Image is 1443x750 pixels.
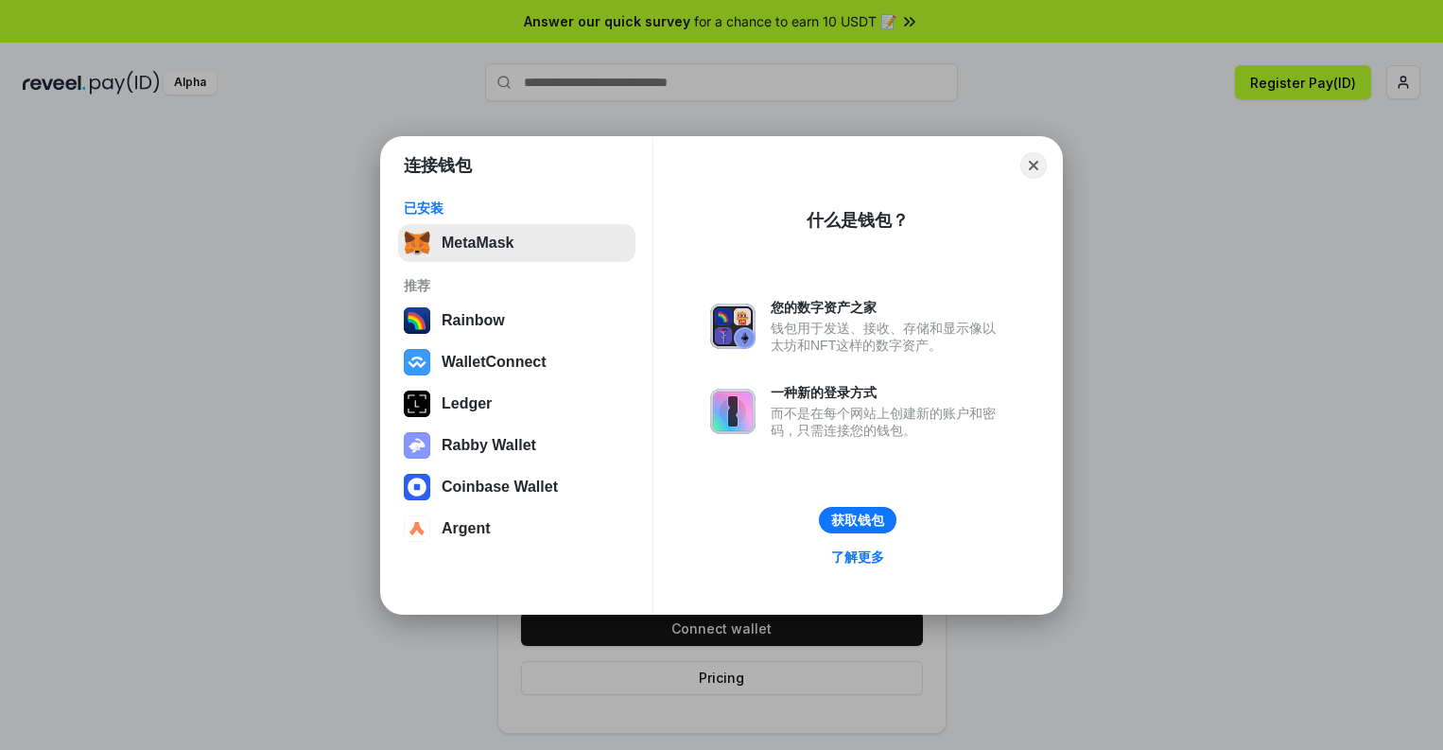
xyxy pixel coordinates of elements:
h1: 连接钱包 [404,154,472,177]
img: svg+xml,%3Csvg%20width%3D%2228%22%20height%3D%2228%22%20viewBox%3D%220%200%2028%2028%22%20fill%3D... [404,349,430,375]
button: Rabby Wallet [398,427,635,464]
div: 了解更多 [831,549,884,566]
button: WalletConnect [398,343,635,381]
img: svg+xml,%3Csvg%20xmlns%3D%22http%3A%2F%2Fwww.w3.org%2F2000%2Fsvg%22%20width%3D%2228%22%20height%3... [404,391,430,417]
button: Close [1020,152,1047,179]
button: 获取钱包 [819,507,896,533]
div: 什么是钱包？ [807,209,909,232]
div: 而不是在每个网站上创建新的账户和密码，只需连接您的钱包。 [771,405,1005,439]
div: 您的数字资产之家 [771,299,1005,316]
img: svg+xml,%3Csvg%20xmlns%3D%22http%3A%2F%2Fwww.w3.org%2F2000%2Fsvg%22%20fill%3D%22none%22%20viewBox... [710,304,756,349]
div: Coinbase Wallet [442,479,558,496]
button: Rainbow [398,302,635,340]
button: Ledger [398,385,635,423]
img: svg+xml,%3Csvg%20xmlns%3D%22http%3A%2F%2Fwww.w3.org%2F2000%2Fsvg%22%20fill%3D%22none%22%20viewBox... [404,432,430,459]
button: Coinbase Wallet [398,468,635,506]
a: 了解更多 [820,545,895,569]
div: 推荐 [404,277,630,294]
div: 已安装 [404,200,630,217]
div: 钱包用于发送、接收、存储和显示像以太坊和NFT这样的数字资产。 [771,320,1005,354]
img: svg+xml,%3Csvg%20xmlns%3D%22http%3A%2F%2Fwww.w3.org%2F2000%2Fsvg%22%20fill%3D%22none%22%20viewBox... [710,389,756,434]
div: 一种新的登录方式 [771,384,1005,401]
img: svg+xml,%3Csvg%20width%3D%22120%22%20height%3D%22120%22%20viewBox%3D%220%200%20120%20120%22%20fil... [404,307,430,334]
div: Argent [442,520,491,537]
img: svg+xml,%3Csvg%20width%3D%2228%22%20height%3D%2228%22%20viewBox%3D%220%200%2028%2028%22%20fill%3D... [404,515,430,542]
div: 获取钱包 [831,512,884,529]
img: svg+xml,%3Csvg%20width%3D%2228%22%20height%3D%2228%22%20viewBox%3D%220%200%2028%2028%22%20fill%3D... [404,474,430,500]
div: WalletConnect [442,354,547,371]
button: Argent [398,510,635,548]
div: Ledger [442,395,492,412]
div: Rainbow [442,312,505,329]
button: MetaMask [398,224,635,262]
img: svg+xml,%3Csvg%20fill%3D%22none%22%20height%3D%2233%22%20viewBox%3D%220%200%2035%2033%22%20width%... [404,230,430,256]
div: MetaMask [442,235,513,252]
div: Rabby Wallet [442,437,536,454]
